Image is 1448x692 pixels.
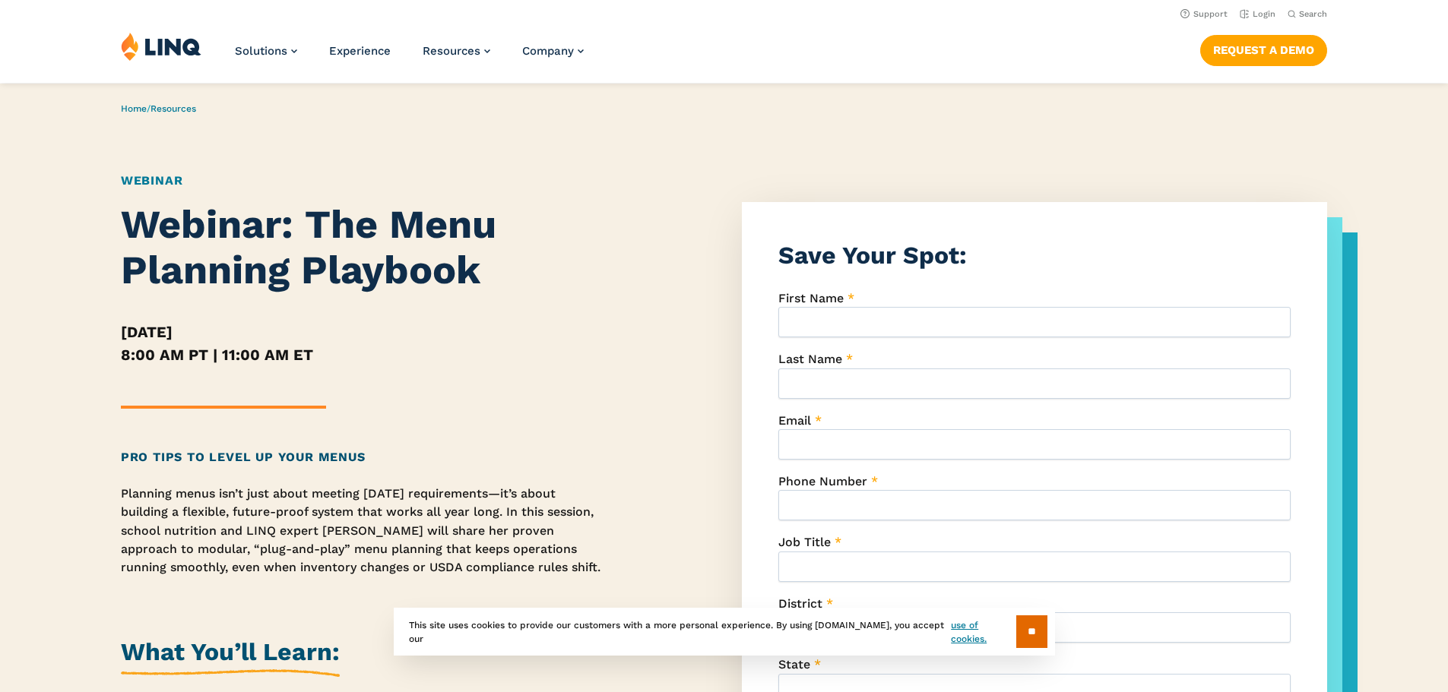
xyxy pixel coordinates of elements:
a: Solutions [235,44,297,58]
a: Experience [329,44,391,58]
p: Planning menus isn’t just about meeting [DATE] requirements—it’s about building a flexible, futur... [121,485,603,577]
span: / [121,103,196,114]
span: Search [1299,9,1327,19]
span: Job Title [778,535,831,549]
a: Support [1180,9,1228,19]
span: Company [522,44,574,58]
span: Solutions [235,44,287,58]
a: Resources [151,103,196,114]
span: Phone Number [778,474,867,488]
h5: 8:00 AM PT | 11:00 AM ET [121,343,603,366]
h2: Pro Tips to Level Up Your Menus [121,448,603,466]
h5: [DATE] [121,321,603,343]
a: Home [121,103,147,114]
span: Resources [423,44,480,58]
nav: Button Navigation [1200,32,1327,65]
a: Resources [423,44,490,58]
a: Request a Demo [1200,35,1327,65]
img: LINQ | K‑12 Software [121,32,201,61]
a: Login [1240,9,1275,19]
span: District [778,596,822,611]
span: Last Name [778,352,842,366]
a: Company [522,44,584,58]
span: Email [778,413,811,428]
div: This site uses cookies to provide our customers with a more personal experience. By using [DOMAIN... [394,608,1055,656]
strong: Save Your Spot: [778,241,967,270]
a: use of cookies. [951,618,1016,646]
nav: Primary Navigation [235,32,584,82]
a: Webinar [121,173,183,188]
span: First Name [778,291,844,305]
h1: Webinar: The Menu Planning Playbook [121,202,603,293]
button: Open Search Bar [1288,8,1327,20]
